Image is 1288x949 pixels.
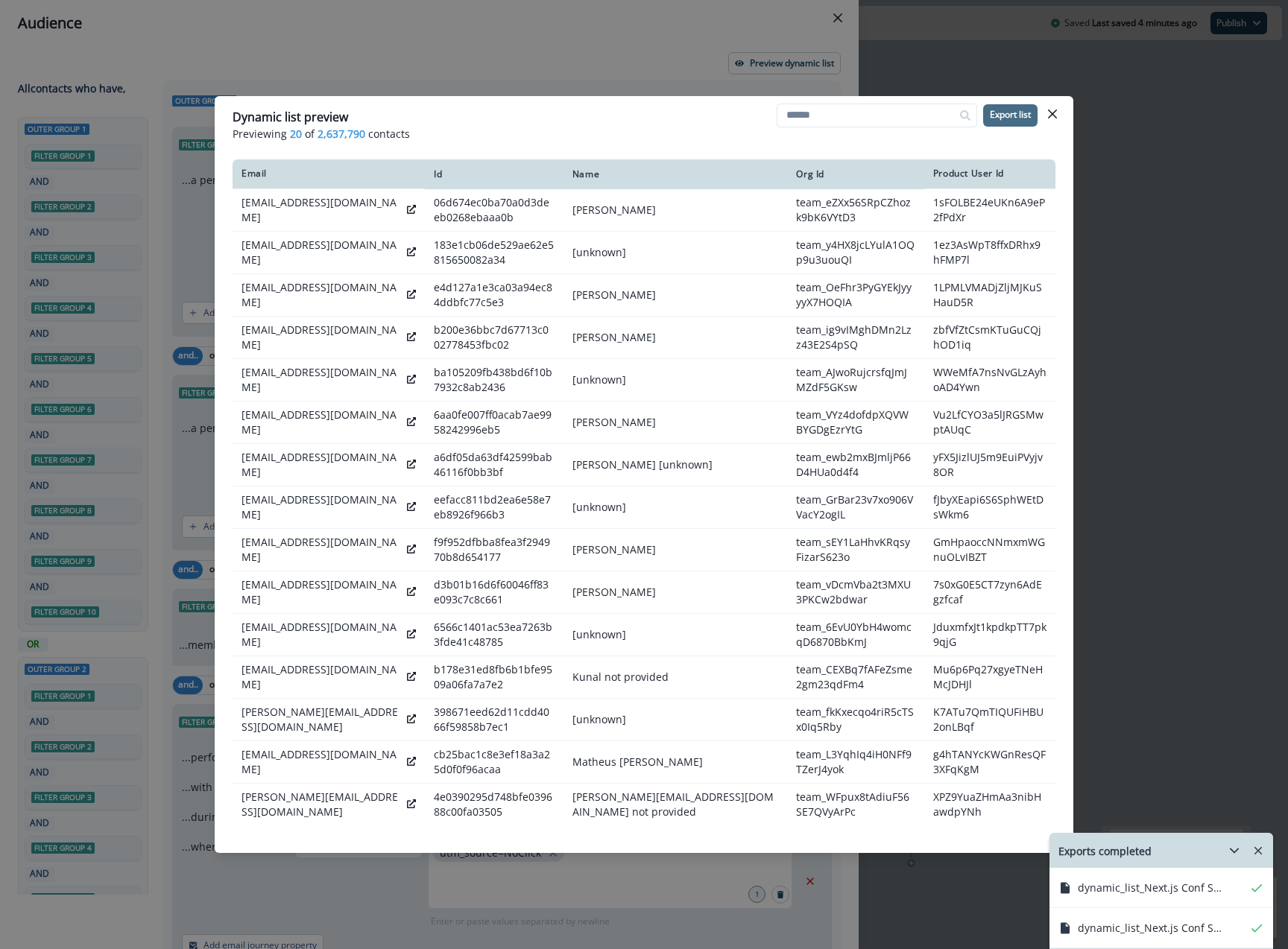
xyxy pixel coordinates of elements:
[425,274,563,317] td: e4d127a1e3ca03a94ec84ddbfc77c5e3
[563,444,788,486] td: [PERSON_NAME] [unknown]
[990,110,1031,120] p: Export list
[924,401,1055,444] td: Vu2LfCYO3a5lJRGSMwptAUqC
[563,232,788,274] td: [unknown]
[787,486,924,529] td: team_GrBar23v7xo906VVacY2ogIL
[787,359,924,401] td: team_AJwoRujcrsfqJmJMZdF5GKsw
[233,108,348,126] p: Dynamic list preview
[563,741,788,784] td: Matheus [PERSON_NAME]
[924,317,1055,359] td: zbfVfZtCsmKTuGuCQjhOD1iq
[241,280,401,310] p: [EMAIL_ADDRESS][DOMAIN_NAME]
[924,741,1055,784] td: g4hTANYcKWGnResQF3XFqKgM
[563,274,788,317] td: [PERSON_NAME]
[434,168,555,180] div: Id
[924,784,1055,826] td: XPZ9YuaZHmAa3nibHawdpYNh
[563,359,788,401] td: [unknown]
[983,104,1038,127] button: Export list
[787,444,924,486] td: team_ewb2mxBJmljP66D4HUa0d4f4
[924,232,1055,274] td: 1ez3AsWpT8ffxDRhx9hFMP7l
[425,529,563,571] td: f9f952dfbba8fea3f294970b8d654177
[1246,839,1270,862] button: Remove-exports
[241,535,401,565] p: [EMAIL_ADDRESS][DOMAIN_NAME]
[924,614,1055,656] td: JduxmfxJt1kpdkpTT7pk9qjG
[563,529,788,571] td: [PERSON_NAME]
[563,784,788,826] td: [PERSON_NAME][EMAIL_ADDRESS][DOMAIN_NAME] not provided
[787,784,924,826] td: team_WFpux8tAdiuF56SE7QVyArPc
[241,662,401,692] p: [EMAIL_ADDRESS][DOMAIN_NAME]
[924,486,1055,529] td: fJbyXEapi6S6SphWEtDsWkm6
[425,359,563,401] td: ba105209fb438bd6f10b7932c8ab2436
[241,790,401,819] p: [PERSON_NAME][EMAIL_ADDRESS][DOMAIN_NAME]
[1078,880,1227,895] p: dynamic_list_Next.js Conf Ship AI Sizing [DATE]04.06.11 PM
[796,168,915,180] div: Org Id
[787,529,924,571] td: team_sEY1LaHhvKRqsyFizarS623o
[563,401,788,444] td: [PERSON_NAME]
[425,784,563,826] td: 4e0390295d748bfe039688c00fa03505
[563,571,788,614] td: [PERSON_NAME]
[787,189,924,232] td: team_eZXx56SRpCZhozk9bK6VYtD3
[241,407,401,437] p: [EMAIL_ADDRESS][DOMAIN_NAME]
[290,126,302,142] span: 20
[318,126,365,142] span: 2,637,790
[1210,834,1240,868] button: hide-exports
[241,705,401,734] p: [PERSON_NAME][EMAIL_ADDRESS][DOMAIN_NAME]
[787,274,924,317] td: team_OeFhr3PyGYEkJyyyyX7HOQIA
[425,189,563,232] td: 06d674ec0ba70a0d3deeb0268ebaaa0b
[425,656,563,699] td: b178e31ed8fb6b1bfe9509a06fa7a7e2
[924,359,1055,401] td: WWeMfA7nsNvGLzAyhoAD4Ywn
[1049,868,1273,948] div: hide-exports
[787,699,924,741] td: team_fkKxecqo4riR5cTSx0Iq5Rby
[241,195,401,225] p: [EMAIL_ADDRESS][DOMAIN_NAME]
[425,486,563,529] td: eefacc811bd2ea6e58e7eb8926f966b3
[787,401,924,444] td: team_VYz4dofdpXQVWBYGDgEzrYtG
[241,620,401,650] p: [EMAIL_ADDRESS][DOMAIN_NAME]
[563,656,788,699] td: Kunal not provided
[924,274,1055,317] td: 1LPMLVMADjZljMJKuSHauD5R
[425,699,563,741] td: 398671eed62d11cdd4066f59858b7ec1
[933,168,1046,180] div: Product User Id
[924,529,1055,571] td: GmHpaoccNNmxmWGnuOLvIBZT
[425,317,563,359] td: b200e36bbc7d67713c002778453fbc02
[1041,102,1064,126] button: Close
[425,571,563,614] td: d3b01b16d6f60046ff83e093c7c8c661
[241,365,401,395] p: [EMAIL_ADDRESS][DOMAIN_NAME]
[924,699,1055,741] td: K7ATu7QmTIQUFiHBU2onLBqf
[787,656,924,699] td: team_CEXBq7fAFeZsme2gm23qdFm4
[563,189,788,232] td: [PERSON_NAME]
[425,614,563,656] td: 6566c1401ac53ea7263b3fde41c48785
[241,323,401,352] p: [EMAIL_ADDRESS][DOMAIN_NAME]
[572,168,779,180] div: Name
[563,486,788,529] td: [unknown]
[241,747,401,777] p: [EMAIL_ADDRESS][DOMAIN_NAME]
[563,699,788,741] td: [unknown]
[563,614,788,656] td: [unknown]
[425,444,563,486] td: a6df05da63df42599bab46116f0bb3bf
[241,450,401,480] p: [EMAIL_ADDRESS][DOMAIN_NAME]
[233,126,1055,142] p: Previewing of contacts
[787,232,924,274] td: team_y4HX8jcLYulA1OQp9u3uouQI
[787,571,924,614] td: team_vDcmVba2t3MXU3PKCw2bdwar
[241,238,401,267] p: [EMAIL_ADDRESS][DOMAIN_NAME]
[924,444,1055,486] td: yFX5JizlUJ5m9EuiPVyjv8OR
[241,492,401,522] p: [EMAIL_ADDRESS][DOMAIN_NAME]
[425,232,563,274] td: 183e1cb06de529ae62e5815650082a34
[1078,920,1227,936] p: dynamic_list_Next.js Conf Ship AI Sizing [DATE]04.05.37 PM
[1222,839,1246,862] button: hide-exports
[241,577,401,607] p: [EMAIL_ADDRESS][DOMAIN_NAME]
[787,741,924,784] td: team_L3YqhIq4iH0NFf9TZerJ4yok
[241,168,416,180] div: Email
[924,189,1055,232] td: 1sFOLBE24eUKn6A9eP2fPdXr
[425,401,563,444] td: 6aa0fe007ff0acab7ae9958242996eb5
[1058,843,1152,859] p: Exports completed
[924,656,1055,699] td: Mu6p6Pq27xgyeTNeHMcJDHJl
[787,317,924,359] td: team_ig9vIMghDMn2Lzz43E2S4pSQ
[924,571,1055,614] td: 7s0xG0E5CT7zyn6AdEgzfcaf
[563,317,788,359] td: [PERSON_NAME]
[425,741,563,784] td: cb25bac1c8e3ef18a3a25d0f0f96acaa
[787,614,924,656] td: team_6EvU0YbH4womcqD6870BbKmJ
